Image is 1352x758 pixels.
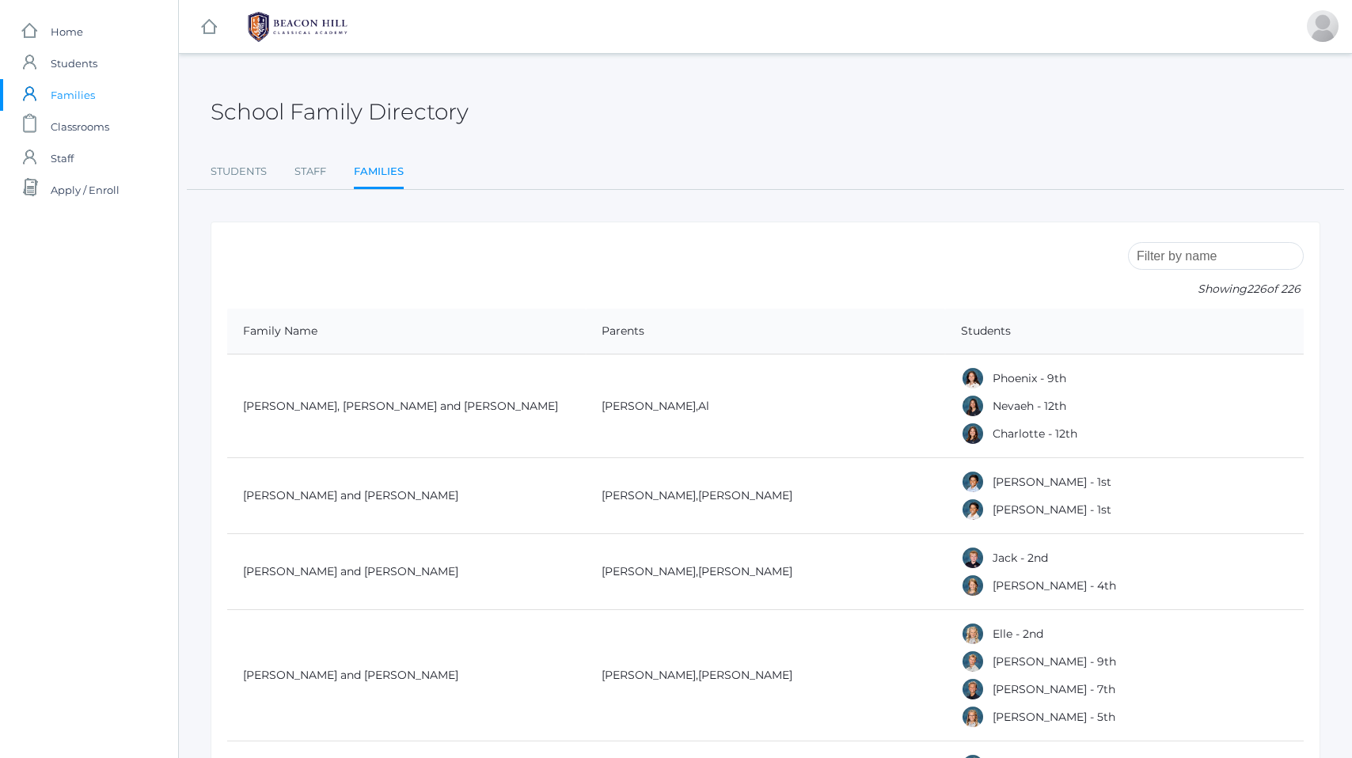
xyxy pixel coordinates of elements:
[51,47,97,79] span: Students
[698,488,792,502] a: [PERSON_NAME]
[961,470,985,494] div: Dominic Abrea
[1128,281,1304,298] p: Showing of 226
[698,668,792,682] a: [PERSON_NAME]
[961,705,985,729] div: Paige Albanese
[602,564,696,578] a: [PERSON_NAME]
[51,79,95,111] span: Families
[51,142,74,174] span: Staff
[993,399,1066,413] a: Nevaeh - 12th
[243,488,458,502] a: [PERSON_NAME] and [PERSON_NAME]
[993,426,1077,441] a: Charlotte - 12th
[961,394,985,418] div: Nevaeh Abdulla
[243,668,458,682] a: [PERSON_NAME] and [PERSON_NAME]
[961,650,985,673] div: Logan Albanese
[961,498,985,521] div: Grayson Abrea
[961,422,985,445] div: Charlotte Abdulla
[993,682,1115,696] a: [PERSON_NAME] - 7th
[961,366,985,390] div: Phoenix Abdulla
[602,399,696,413] a: [PERSON_NAME]
[1247,282,1267,296] span: 226
[961,622,985,646] div: Elle Albanese
[354,156,404,190] a: Families
[586,354,944,458] td: ,
[993,627,1043,641] a: Elle - 2nd
[211,100,469,124] h2: School Family Directory
[993,578,1116,593] a: [PERSON_NAME] - 4th
[238,7,357,47] img: 1_BHCALogos-05.png
[602,488,696,502] a: [PERSON_NAME]
[586,309,944,354] th: Parents
[294,156,326,188] a: Staff
[586,458,944,534] td: ,
[243,564,458,578] a: [PERSON_NAME] and [PERSON_NAME]
[1128,242,1304,270] input: Filter by name
[51,16,83,47] span: Home
[993,551,1048,565] a: Jack - 2nd
[945,309,1304,354] th: Students
[51,111,109,142] span: Classrooms
[211,156,267,188] a: Students
[961,677,985,701] div: Cole Albanese
[993,710,1115,724] a: [PERSON_NAME] - 5th
[993,654,1116,669] a: [PERSON_NAME] - 9th
[586,534,944,610] td: ,
[51,174,120,206] span: Apply / Enroll
[602,668,696,682] a: [PERSON_NAME]
[227,309,586,354] th: Family Name
[243,399,558,413] a: [PERSON_NAME], [PERSON_NAME] and [PERSON_NAME]
[698,399,709,413] a: Al
[961,574,985,597] div: Amelia Adams
[993,371,1066,385] a: Phoenix - 9th
[993,475,1111,489] a: [PERSON_NAME] - 1st
[698,564,792,578] a: [PERSON_NAME]
[1307,10,1339,42] div: Peter Dishchekenian
[993,502,1111,517] a: [PERSON_NAME] - 1st
[586,610,944,741] td: ,
[961,546,985,570] div: Jack Adams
